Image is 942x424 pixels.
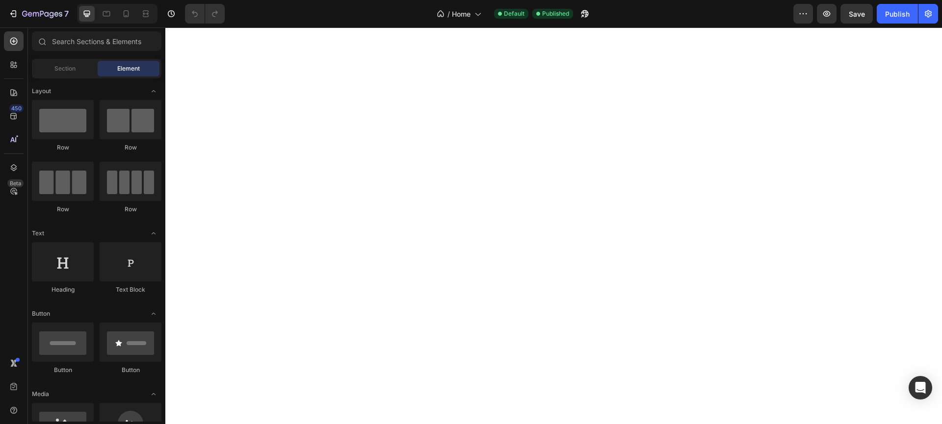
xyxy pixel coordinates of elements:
[32,229,44,238] span: Text
[504,9,524,18] span: Default
[840,4,873,24] button: Save
[146,386,161,402] span: Toggle open
[32,390,49,399] span: Media
[9,104,24,112] div: 450
[146,83,161,99] span: Toggle open
[100,143,161,152] div: Row
[447,9,450,19] span: /
[100,285,161,294] div: Text Block
[32,366,94,374] div: Button
[542,9,569,18] span: Published
[100,366,161,374] div: Button
[165,27,942,424] iframe: Design area
[32,285,94,294] div: Heading
[909,376,932,399] div: Open Intercom Messenger
[32,309,50,318] span: Button
[885,9,910,19] div: Publish
[146,306,161,322] span: Toggle open
[32,143,94,152] div: Row
[849,10,865,18] span: Save
[7,179,24,187] div: Beta
[32,87,51,96] span: Layout
[877,4,918,24] button: Publish
[452,9,471,19] span: Home
[32,205,94,214] div: Row
[146,225,161,241] span: Toggle open
[64,8,69,20] p: 7
[4,4,73,24] button: 7
[185,4,225,24] div: Undo/Redo
[32,31,161,51] input: Search Sections & Elements
[54,64,76,73] span: Section
[117,64,140,73] span: Element
[100,205,161,214] div: Row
